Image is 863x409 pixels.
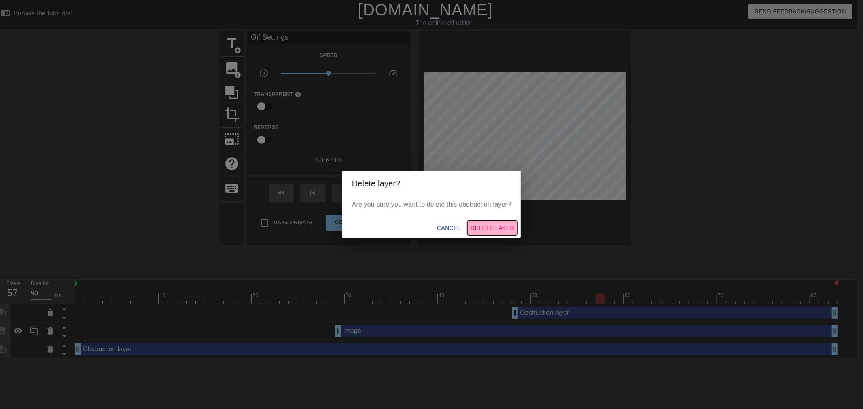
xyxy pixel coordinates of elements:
[471,223,514,233] span: Delete Layer
[352,177,511,190] h2: Delete layer?
[437,223,461,233] span: Cancel
[434,221,464,236] button: Cancel
[352,200,511,209] p: Are you sure you want to delete this obstruction layer?
[467,221,517,236] button: Delete Layer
